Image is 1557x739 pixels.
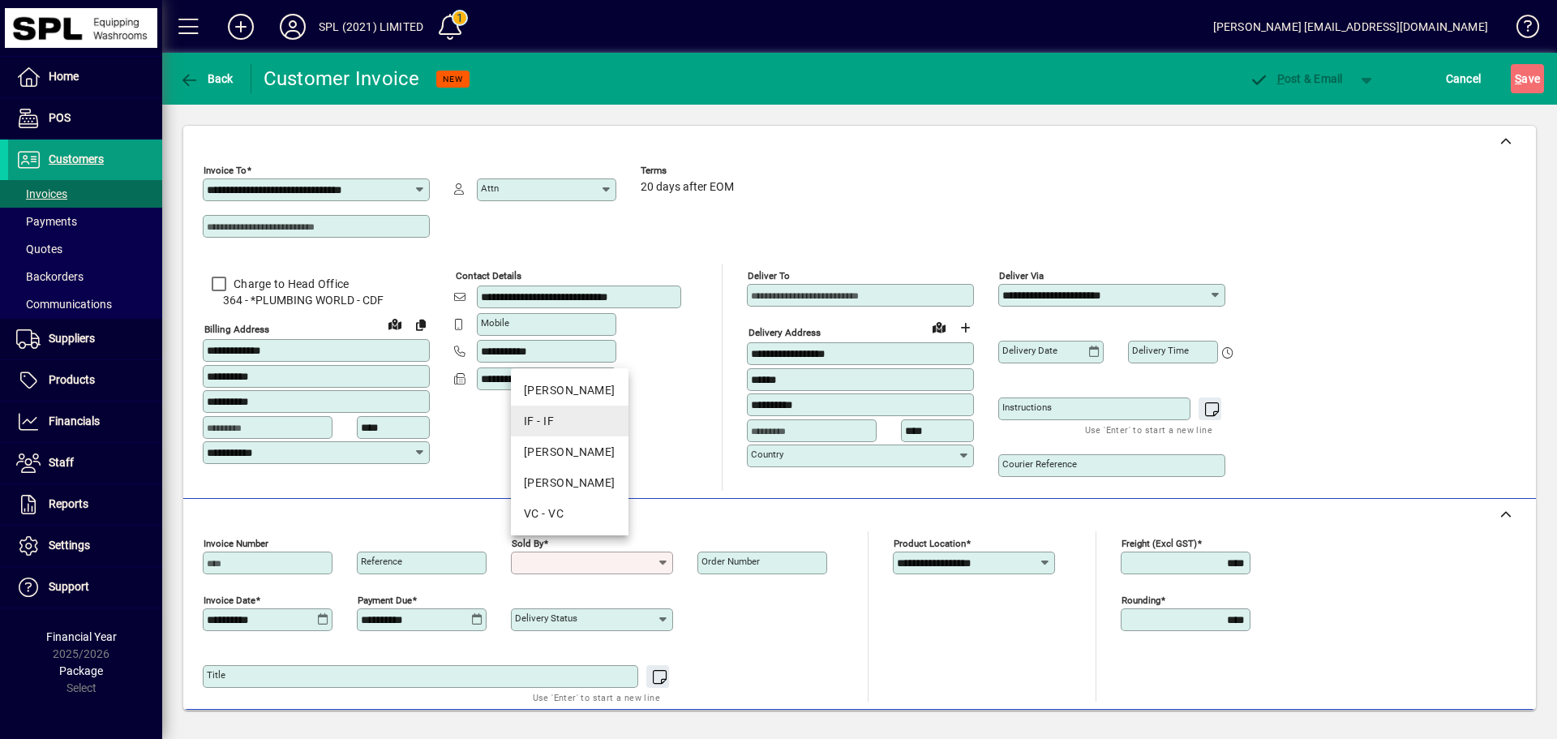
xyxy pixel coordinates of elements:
[894,538,966,549] mat-label: Product location
[207,669,225,681] mat-label: Title
[264,66,420,92] div: Customer Invoice
[481,183,499,194] mat-label: Attn
[1249,72,1343,85] span: ost & Email
[382,311,408,337] a: View on map
[8,443,162,483] a: Staff
[16,270,84,283] span: Backorders
[179,72,234,85] span: Back
[230,276,349,292] label: Charge to Head Office
[8,98,162,139] a: POS
[1002,345,1057,356] mat-label: Delivery date
[1132,345,1189,356] mat-label: Delivery time
[511,498,628,529] mat-option: VC - VC
[8,567,162,608] a: Support
[641,181,734,194] span: 20 days after EOM
[8,526,162,566] a: Settings
[408,311,434,337] button: Copy to Delivery address
[16,187,67,200] span: Invoices
[524,505,616,522] div: VC - VC
[8,208,162,235] a: Payments
[751,449,783,460] mat-label: Country
[8,180,162,208] a: Invoices
[49,373,95,386] span: Products
[512,538,543,549] mat-label: Sold by
[8,235,162,263] a: Quotes
[8,319,162,359] a: Suppliers
[999,270,1044,281] mat-label: Deliver via
[1515,66,1540,92] span: ave
[49,539,90,552] span: Settings
[1277,72,1285,85] span: P
[358,595,412,606] mat-label: Payment due
[203,292,430,309] span: 364 - *PLUMBING WORLD - CDF
[524,444,616,461] div: [PERSON_NAME]
[16,298,112,311] span: Communications
[1442,64,1486,93] button: Cancel
[1504,3,1537,56] a: Knowledge Base
[49,580,89,593] span: Support
[8,402,162,442] a: Financials
[319,14,423,40] div: SPL (2021) LIMITED
[46,630,117,643] span: Financial Year
[443,74,463,84] span: NEW
[952,315,978,341] button: Choose address
[8,290,162,318] a: Communications
[1085,420,1212,439] mat-hint: Use 'Enter' to start a new line
[511,436,628,467] mat-option: JA - JA
[481,317,509,329] mat-label: Mobile
[515,612,577,624] mat-label: Delivery status
[59,664,103,677] span: Package
[748,270,790,281] mat-label: Deliver To
[524,475,616,492] div: [PERSON_NAME]
[1241,64,1351,93] button: Post & Email
[701,556,760,567] mat-label: Order number
[1122,538,1197,549] mat-label: Freight (excl GST)
[1002,402,1052,413] mat-label: Instructions
[641,165,738,176] span: Terms
[524,413,616,430] div: IF - IF
[16,215,77,228] span: Payments
[361,556,402,567] mat-label: Reference
[8,263,162,290] a: Backorders
[16,243,62,256] span: Quotes
[8,360,162,401] a: Products
[49,111,71,124] span: POS
[533,688,660,707] mat-hint: Use 'Enter' to start a new line
[1122,595,1160,606] mat-label: Rounding
[267,12,319,41] button: Profile
[215,12,267,41] button: Add
[204,165,247,176] mat-label: Invoice To
[1515,72,1521,85] span: S
[1213,14,1488,40] div: [PERSON_NAME] [EMAIL_ADDRESS][DOMAIN_NAME]
[162,64,251,93] app-page-header-button: Back
[511,467,628,498] mat-option: KC - KC
[511,375,628,406] mat-option: DH - DH
[204,595,255,606] mat-label: Invoice date
[49,70,79,83] span: Home
[511,406,628,436] mat-option: IF - IF
[49,415,100,428] span: Financials
[1002,458,1077,470] mat-label: Courier Reference
[204,538,268,549] mat-label: Invoice number
[926,314,952,340] a: View on map
[1446,66,1482,92] span: Cancel
[49,153,104,165] span: Customers
[524,382,616,399] div: [PERSON_NAME]
[175,64,238,93] button: Back
[49,456,74,469] span: Staff
[49,332,95,345] span: Suppliers
[8,57,162,97] a: Home
[8,484,162,525] a: Reports
[49,497,88,510] span: Reports
[1511,64,1544,93] button: Save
